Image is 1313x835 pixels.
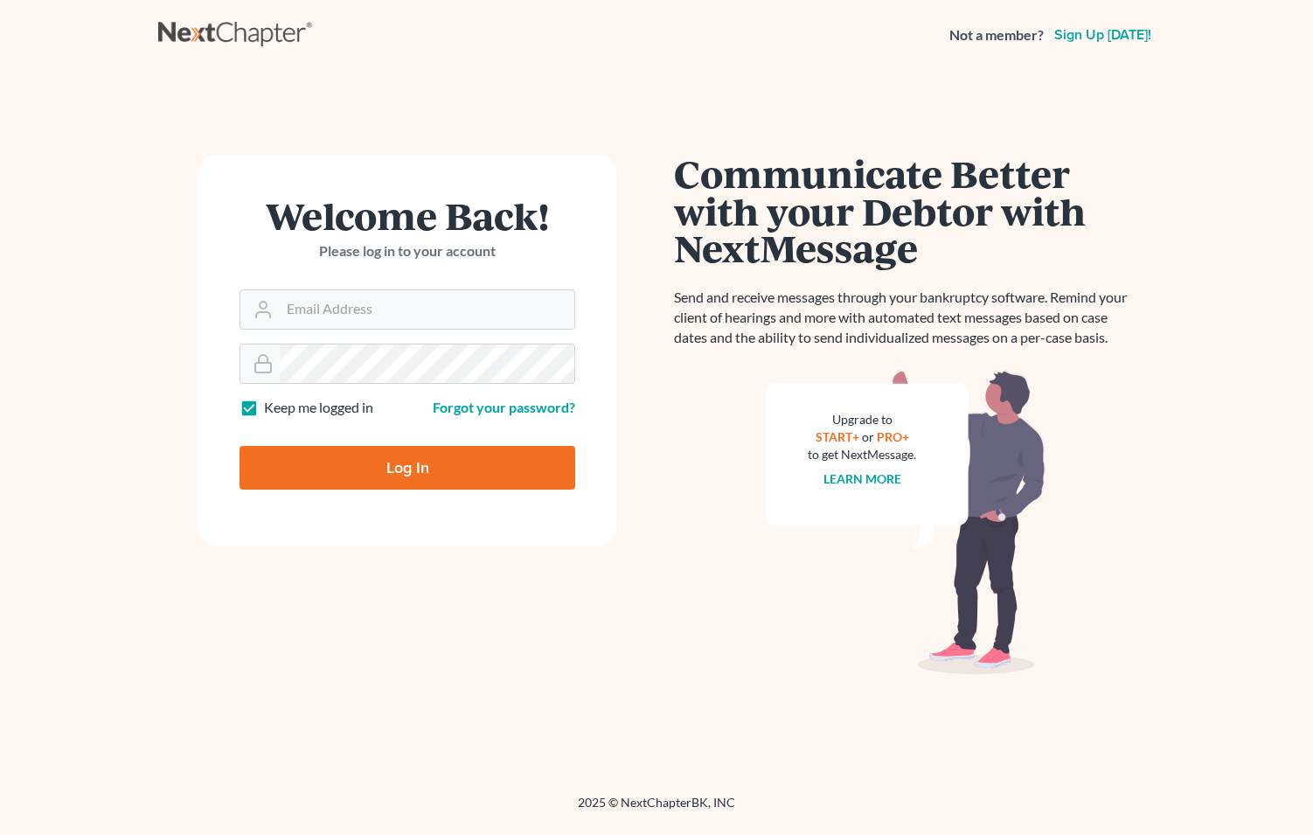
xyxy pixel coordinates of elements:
[808,446,916,463] div: to get NextMessage.
[766,369,1046,675] img: nextmessage_bg-59042aed3d76b12b5cd301f8e5b87938c9018125f34e5fa2b7a6b67550977c72.svg
[674,288,1137,348] p: Send and receive messages through your bankruptcy software. Remind your client of hearings and mo...
[674,155,1137,267] h1: Communicate Better with your Debtor with NextMessage
[823,471,901,486] a: Learn more
[1051,28,1155,42] a: Sign up [DATE]!
[949,25,1044,45] strong: Not a member?
[240,241,575,261] p: Please log in to your account
[433,399,575,415] a: Forgot your password?
[877,429,909,444] a: PRO+
[264,398,373,418] label: Keep me logged in
[240,197,575,234] h1: Welcome Back!
[280,290,574,329] input: Email Address
[808,411,916,428] div: Upgrade to
[158,794,1155,825] div: 2025 © NextChapterBK, INC
[816,429,859,444] a: START+
[240,446,575,490] input: Log In
[862,429,874,444] span: or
